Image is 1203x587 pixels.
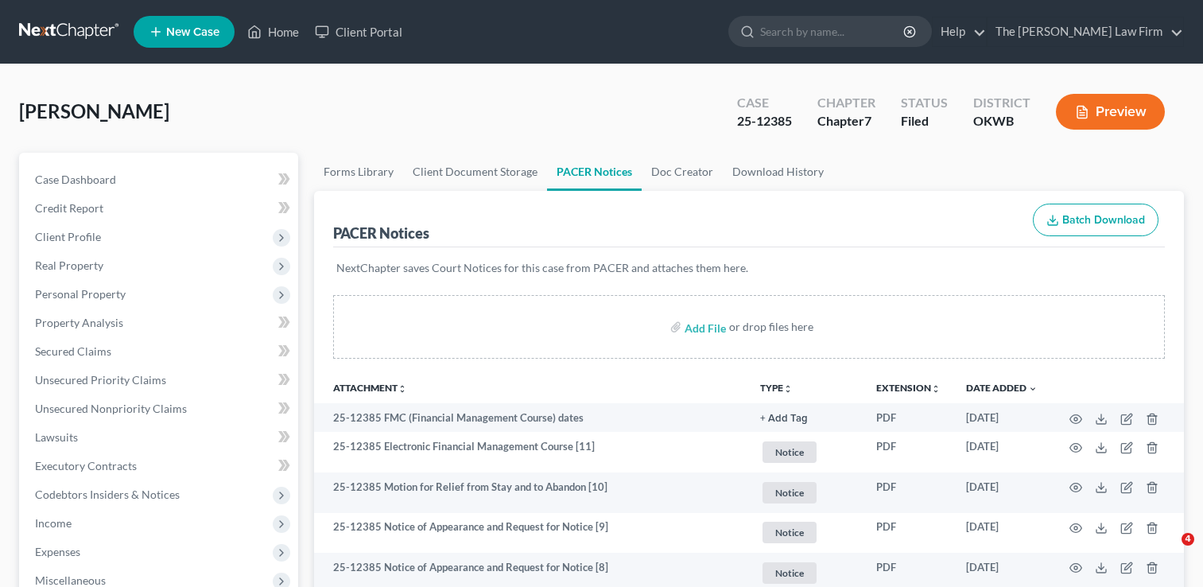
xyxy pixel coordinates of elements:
div: Filed [901,112,948,130]
button: TYPEunfold_more [760,383,793,394]
span: Expenses [35,545,80,558]
a: Case Dashboard [22,165,298,194]
span: 4 [1182,533,1194,546]
a: Lawsuits [22,423,298,452]
a: Notice [760,519,851,546]
input: Search by name... [760,17,906,46]
span: Miscellaneous [35,573,106,587]
span: Property Analysis [35,316,123,329]
a: The [PERSON_NAME] Law Firm [988,17,1183,46]
a: Notice [760,480,851,506]
td: PDF [863,432,953,472]
a: Download History [723,153,833,191]
div: Case [737,94,792,112]
span: Notice [763,482,817,503]
a: Client Portal [307,17,410,46]
a: Doc Creator [642,153,723,191]
span: New Case [166,26,219,38]
span: Credit Report [35,201,103,215]
a: Client Document Storage [403,153,547,191]
a: Notice [760,439,851,465]
span: Batch Download [1062,213,1145,227]
span: Notice [763,562,817,584]
i: unfold_more [783,384,793,394]
div: Chapter [817,112,875,130]
div: or drop files here [729,319,813,335]
div: PACER Notices [333,224,429,243]
a: Executory Contracts [22,452,298,480]
span: Executory Contracts [35,459,137,472]
div: 25-12385 [737,112,792,130]
a: Notice [760,560,851,586]
i: unfold_more [398,384,407,394]
a: Credit Report [22,194,298,223]
a: Home [239,17,307,46]
span: Secured Claims [35,344,111,358]
a: Property Analysis [22,309,298,337]
span: Income [35,516,72,530]
p: NextChapter saves Court Notices for this case from PACER and attaches them here. [336,260,1162,276]
span: Personal Property [35,287,126,301]
i: expand_more [1028,384,1038,394]
a: Forms Library [314,153,403,191]
span: Lawsuits [35,430,78,444]
a: Date Added expand_more [966,382,1038,394]
span: 7 [864,113,871,128]
iframe: Intercom live chat [1149,533,1187,571]
a: Attachmentunfold_more [333,382,407,394]
td: PDF [863,472,953,513]
div: OKWB [973,112,1030,130]
td: PDF [863,403,953,432]
td: [DATE] [953,472,1050,513]
td: 25-12385 Notice of Appearance and Request for Notice [9] [314,513,747,554]
div: Status [901,94,948,112]
a: Extensionunfold_more [876,382,941,394]
div: Chapter [817,94,875,112]
a: Unsecured Priority Claims [22,366,298,395]
td: [DATE] [953,432,1050,472]
span: Notice [763,522,817,543]
td: PDF [863,513,953,554]
td: 25-12385 Motion for Relief from Stay and to Abandon [10] [314,472,747,513]
span: Notice [763,441,817,463]
span: Unsecured Nonpriority Claims [35,402,187,415]
a: Help [933,17,986,46]
a: Secured Claims [22,337,298,366]
button: Preview [1056,94,1165,130]
button: Batch Download [1033,204,1158,237]
button: + Add Tag [760,414,808,424]
span: Client Profile [35,230,101,243]
a: + Add Tag [760,410,851,426]
span: Unsecured Priority Claims [35,373,166,387]
a: PACER Notices [547,153,642,191]
span: Case Dashboard [35,173,116,186]
span: Codebtors Insiders & Notices [35,488,180,501]
span: [PERSON_NAME] [19,99,169,122]
i: unfold_more [931,384,941,394]
div: District [973,94,1030,112]
td: [DATE] [953,403,1050,432]
span: Real Property [35,259,103,272]
a: Unsecured Nonpriority Claims [22,395,298,423]
td: 25-12385 FMC (Financial Management Course) dates [314,403,747,432]
td: [DATE] [953,513,1050,554]
td: 25-12385 Electronic Financial Management Course [11] [314,432,747,472]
